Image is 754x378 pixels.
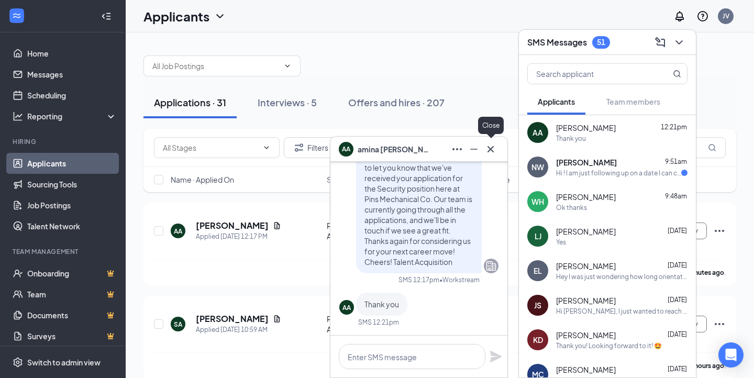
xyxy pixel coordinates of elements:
div: Hiring [13,137,115,146]
input: All Job Postings [152,60,279,72]
div: SMS 12:21pm [358,318,399,327]
button: Ellipses [449,141,465,158]
div: JV [723,12,729,20]
a: OnboardingCrown [27,263,117,284]
svg: Company [485,260,497,272]
svg: Plane [490,350,502,363]
span: Hi [PERSON_NAME], I hope you're doing well! Just wanted to shoot you a quick message to let you k... [364,131,472,266]
span: Applicants [538,97,575,106]
svg: Document [273,315,281,323]
div: AA [342,303,351,312]
div: Offers and hires · 207 [348,96,445,109]
span: [PERSON_NAME] [556,226,616,237]
div: 51 [597,38,605,47]
div: Yes [556,238,566,247]
span: [PERSON_NAME] [556,330,616,340]
div: SMS 12:17pm [398,275,439,284]
div: WH [531,196,544,207]
div: KD [533,335,543,345]
div: Hey I was just wondering how long orientation is? [556,272,688,281]
div: Applied [DATE] 10:59 AM [196,325,281,335]
svg: ChevronDown [283,62,292,70]
div: LJ [535,231,541,241]
svg: Ellipses [713,318,726,330]
div: Thank you [556,134,586,143]
button: ChevronDown [671,34,688,51]
svg: ComposeMessage [654,36,667,49]
a: TeamCrown [27,284,117,305]
span: Stage [327,174,348,185]
a: Home [27,43,117,64]
a: Talent Network [27,216,117,237]
div: Ok thanks [556,203,587,212]
b: 32 minutes ago [679,269,724,276]
span: amina [PERSON_NAME] [358,143,431,155]
span: [DATE] [668,330,687,338]
a: Applicants [27,153,117,174]
h1: Applicants [143,7,209,25]
svg: Document [273,221,281,230]
div: Pre-Qualified Applicant [327,314,402,335]
button: Minimize [465,141,482,158]
svg: MagnifyingGlass [708,143,716,152]
span: [PERSON_NAME] [556,261,616,271]
span: Name · Applied On [171,174,234,185]
a: Job Postings [27,195,117,216]
div: Hi ! I am just following up on a date I can come in for orientation ? [556,169,681,177]
span: Thank you [364,299,399,309]
span: 9:51am [665,158,687,165]
div: JS [534,300,541,310]
svg: ChevronDown [214,10,226,23]
a: Scheduling [27,85,117,106]
div: Interviews · 5 [258,96,317,109]
a: SurveysCrown [27,326,117,347]
b: 2 hours ago [690,362,724,370]
span: [DATE] [668,227,687,235]
svg: Filter [293,141,305,154]
svg: Ellipses [713,225,726,237]
span: [DATE] [668,296,687,304]
svg: Ellipses [451,143,463,155]
button: Cross [482,141,499,158]
div: Hi [PERSON_NAME], I just wanted to reach out and remind you to please have your Paylocity onboard... [556,307,688,316]
div: EL [534,265,542,276]
div: Close [478,117,504,134]
span: 12:21pm [661,123,687,131]
span: Team members [606,97,660,106]
div: NW [531,162,544,172]
div: Team Management [13,247,115,256]
button: ComposeMessage [652,34,669,51]
span: [DATE] [668,365,687,373]
h5: [PERSON_NAME] [196,313,269,325]
svg: QuestionInfo [696,10,709,23]
span: [PERSON_NAME] [556,192,616,202]
input: All Stages [163,142,258,153]
span: 9:48am [665,192,687,200]
h5: [PERSON_NAME] [196,220,269,231]
a: DocumentsCrown [27,305,117,326]
span: • Workstream [439,275,480,284]
svg: Analysis [13,111,23,121]
div: Thank you! Looking forward to it! 🤩 [556,341,662,350]
div: AA [533,127,543,138]
div: Applications · 31 [154,96,226,109]
div: Applied [DATE] 12:17 PM [196,231,281,242]
span: [DATE] [668,261,687,269]
span: [PERSON_NAME] [556,295,616,306]
div: AA [174,227,182,236]
svg: ChevronDown [673,36,685,49]
span: [PERSON_NAME] [556,157,617,168]
input: Search applicant [528,64,652,84]
svg: ChevronDown [262,143,271,152]
svg: WorkstreamLogo [12,10,22,21]
a: Messages [27,64,117,85]
div: SA [174,320,182,329]
svg: Minimize [468,143,480,155]
div: Reporting [27,111,117,121]
h3: SMS Messages [527,37,587,48]
svg: Settings [13,357,23,368]
span: [PERSON_NAME] [556,364,616,375]
div: Switch to admin view [27,357,101,368]
svg: Collapse [101,11,112,21]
